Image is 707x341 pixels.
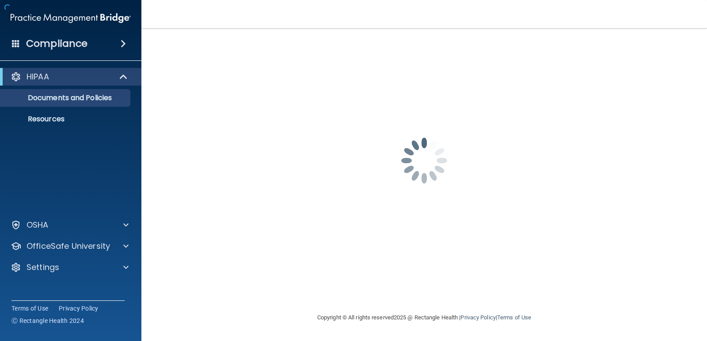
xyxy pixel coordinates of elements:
[27,71,49,82] p: HIPAA
[27,220,49,230] p: OSHA
[11,9,131,27] img: PMB logo
[11,316,84,325] span: Ⓒ Rectangle Health 2024
[11,304,48,313] a: Terms of Use
[11,241,129,251] a: OfficeSafe University
[6,94,126,102] p: Documents and Policies
[59,304,99,313] a: Privacy Policy
[26,37,87,50] h4: Compliance
[263,304,585,332] div: Copyright © All rights reserved 2025 @ Rectangle Health | |
[6,115,126,124] p: Resources
[11,262,129,273] a: Settings
[11,71,128,82] a: HIPAA
[11,220,129,230] a: OSHA
[27,262,59,273] p: Settings
[380,116,468,205] img: spinner.e123f6fc.gif
[27,241,110,251] p: OfficeSafe University
[497,314,531,321] a: Terms of Use
[460,314,495,321] a: Privacy Policy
